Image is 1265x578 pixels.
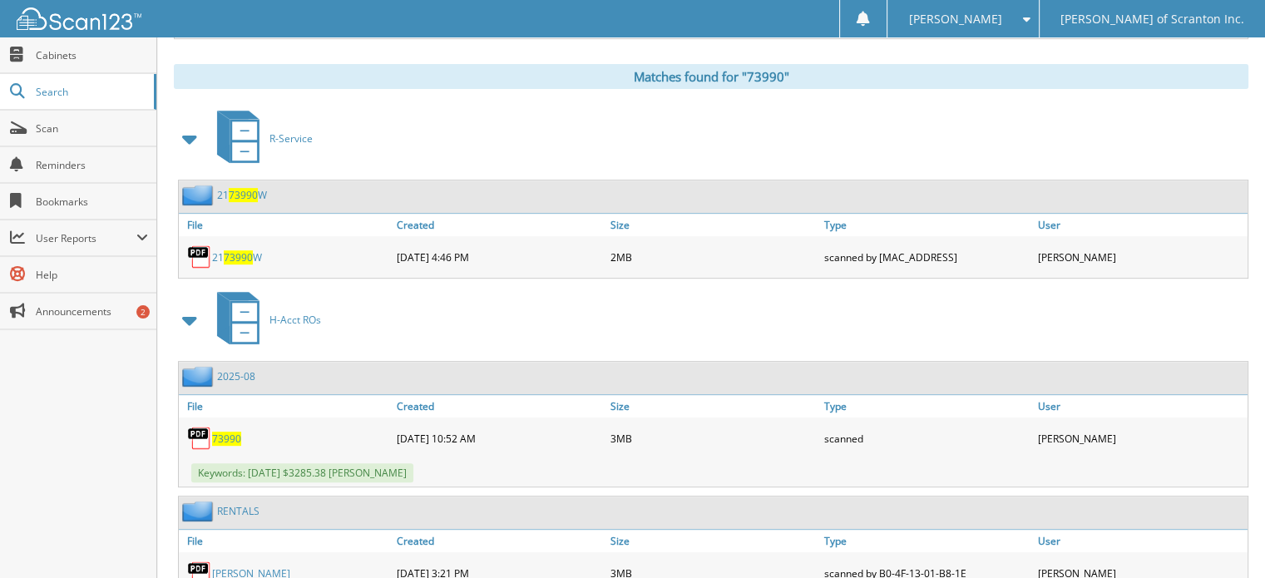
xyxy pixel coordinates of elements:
a: H-Acct ROs [207,287,321,353]
img: folder2.png [182,501,217,521]
span: [PERSON_NAME] [908,14,1001,24]
div: [DATE] 10:52 AM [393,422,606,455]
span: Help [36,268,148,282]
span: 73990 [229,188,258,202]
img: PDF.png [187,245,212,269]
span: Keywords: [DATE] $3285.38 [PERSON_NAME] [191,463,413,482]
a: Type [820,530,1034,552]
a: Created [393,214,606,236]
div: 3MB [606,422,820,455]
a: Created [393,395,606,417]
span: Bookmarks [36,195,148,209]
a: User [1034,395,1248,417]
div: 2MB [606,240,820,274]
span: R-Service [269,131,313,146]
a: Size [606,395,820,417]
a: Created [393,530,606,552]
span: [PERSON_NAME] of Scranton Inc. [1060,14,1244,24]
span: H-Acct ROs [269,313,321,327]
div: Matches found for "73990" [174,64,1248,89]
a: User [1034,214,1248,236]
span: Reminders [36,158,148,172]
div: 2 [136,305,150,319]
div: scanned [820,422,1034,455]
img: PDF.png [187,426,212,451]
span: Cabinets [36,48,148,62]
a: Size [606,530,820,552]
a: File [179,395,393,417]
span: Scan [36,121,148,136]
span: 73990 [224,250,253,264]
div: scanned by [MAC_ADDRESS] [820,240,1034,274]
div: [PERSON_NAME] [1034,240,1248,274]
a: Type [820,214,1034,236]
img: folder2.png [182,185,217,205]
a: 73990 [212,432,241,446]
a: File [179,214,393,236]
a: Type [820,395,1034,417]
img: scan123-logo-white.svg [17,7,141,30]
a: R-Service [207,106,313,171]
a: 2025-08 [217,369,255,383]
a: Size [606,214,820,236]
img: folder2.png [182,366,217,387]
span: Announcements [36,304,148,319]
span: User Reports [36,231,136,245]
a: File [179,530,393,552]
a: 2173990W [217,188,267,202]
a: User [1034,530,1248,552]
a: 2173990W [212,250,262,264]
div: [PERSON_NAME] [1034,422,1248,455]
div: [DATE] 4:46 PM [393,240,606,274]
span: Search [36,85,146,99]
a: RENTALS [217,504,259,518]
